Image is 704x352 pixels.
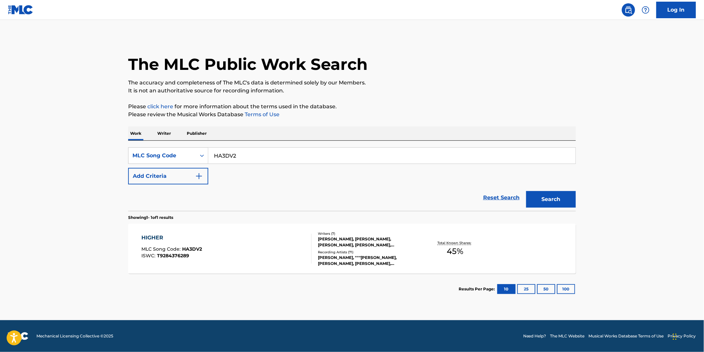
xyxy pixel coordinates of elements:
p: Results Per Page: [459,286,496,292]
form: Search Form [128,147,576,211]
p: Publisher [185,126,209,140]
p: Writer [155,126,173,140]
span: HA3DV2 [182,246,202,252]
img: help [642,6,650,14]
a: Log In [656,2,696,18]
button: Add Criteria [128,168,208,184]
span: Mechanical Licensing Collective © 2025 [36,333,113,339]
a: Reset Search [480,190,523,205]
div: Drag [673,327,677,347]
p: Please review the Musical Works Database [128,111,576,119]
div: [PERSON_NAME], """[PERSON_NAME], [PERSON_NAME], [PERSON_NAME], STREETRUNNER, [PERSON_NAME]""", [P... [318,255,418,267]
span: 45 % [447,245,464,257]
span: T9284376289 [157,253,189,259]
a: The MLC Website [550,333,585,339]
a: Public Search [622,3,635,17]
p: The accuracy and completeness of The MLC's data is determined solely by our Members. [128,79,576,87]
div: Help [639,3,652,17]
span: ISWC : [142,253,157,259]
div: [PERSON_NAME], [PERSON_NAME], [PERSON_NAME], [PERSON_NAME], [PERSON_NAME], [PERSON_NAME], [PERSON... [318,236,418,248]
a: click here [147,103,173,110]
img: search [625,6,632,14]
div: HIGHER [142,234,202,242]
button: 50 [537,284,555,294]
img: 9d2ae6d4665cec9f34b9.svg [195,172,203,180]
p: Work [128,126,143,140]
p: Showing 1 - 1 of 1 results [128,215,173,221]
a: Musical Works Database Terms of Use [589,333,664,339]
a: HIGHERMLC Song Code:HA3DV2ISWC:T9284376289Writers (7)[PERSON_NAME], [PERSON_NAME], [PERSON_NAME],... [128,224,576,274]
p: Total Known Shares: [437,240,473,245]
button: Search [526,191,576,208]
a: Need Help? [523,333,546,339]
div: Writers ( 7 ) [318,231,418,236]
button: 100 [557,284,575,294]
span: MLC Song Code : [142,246,182,252]
p: Please for more information about the terms used in the database. [128,103,576,111]
div: Recording Artists ( 71 ) [318,250,418,255]
button: 25 [517,284,535,294]
img: logo [8,332,28,340]
button: 10 [497,284,516,294]
p: It is not an authoritative source for recording information. [128,87,576,95]
img: MLC Logo [8,5,33,15]
iframe: Chat Widget [671,320,704,352]
a: Terms of Use [243,111,279,118]
div: MLC Song Code [132,152,192,160]
a: Privacy Policy [668,333,696,339]
h1: The MLC Public Work Search [128,54,368,74]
